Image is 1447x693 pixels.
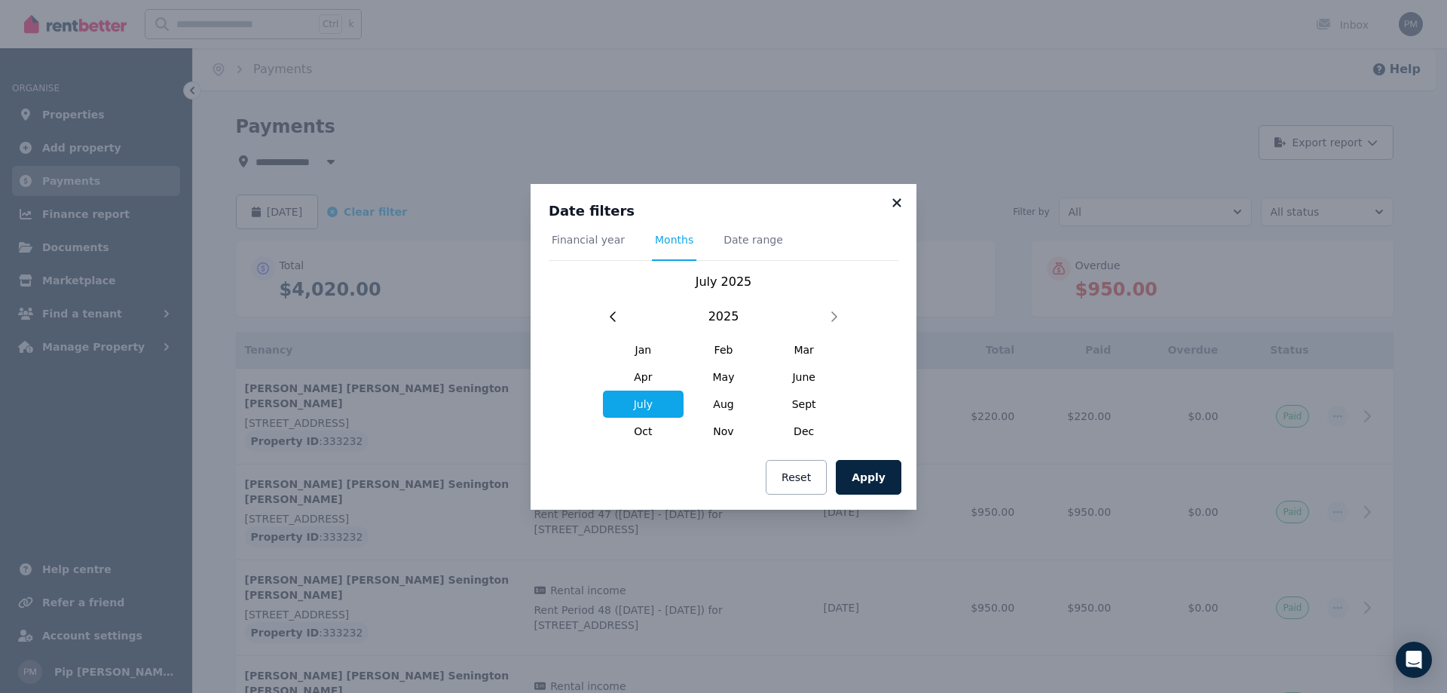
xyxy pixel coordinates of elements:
[763,391,844,418] span: Sept
[684,418,764,445] span: Nov
[708,308,739,326] span: 2025
[549,202,898,220] h3: Date filters
[552,232,625,247] span: Financial year
[684,336,764,363] span: Feb
[655,232,693,247] span: Months
[763,336,844,363] span: Mar
[684,363,764,391] span: May
[684,391,764,418] span: Aug
[1396,642,1432,678] div: Open Intercom Messenger
[603,336,684,363] span: Jan
[696,274,752,289] span: July 2025
[763,418,844,445] span: Dec
[603,391,684,418] span: July
[763,363,844,391] span: June
[603,363,684,391] span: Apr
[723,232,783,247] span: Date range
[603,418,684,445] span: Oct
[549,232,898,261] nav: Tabs
[766,460,827,495] button: Reset
[836,460,901,495] button: Apply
